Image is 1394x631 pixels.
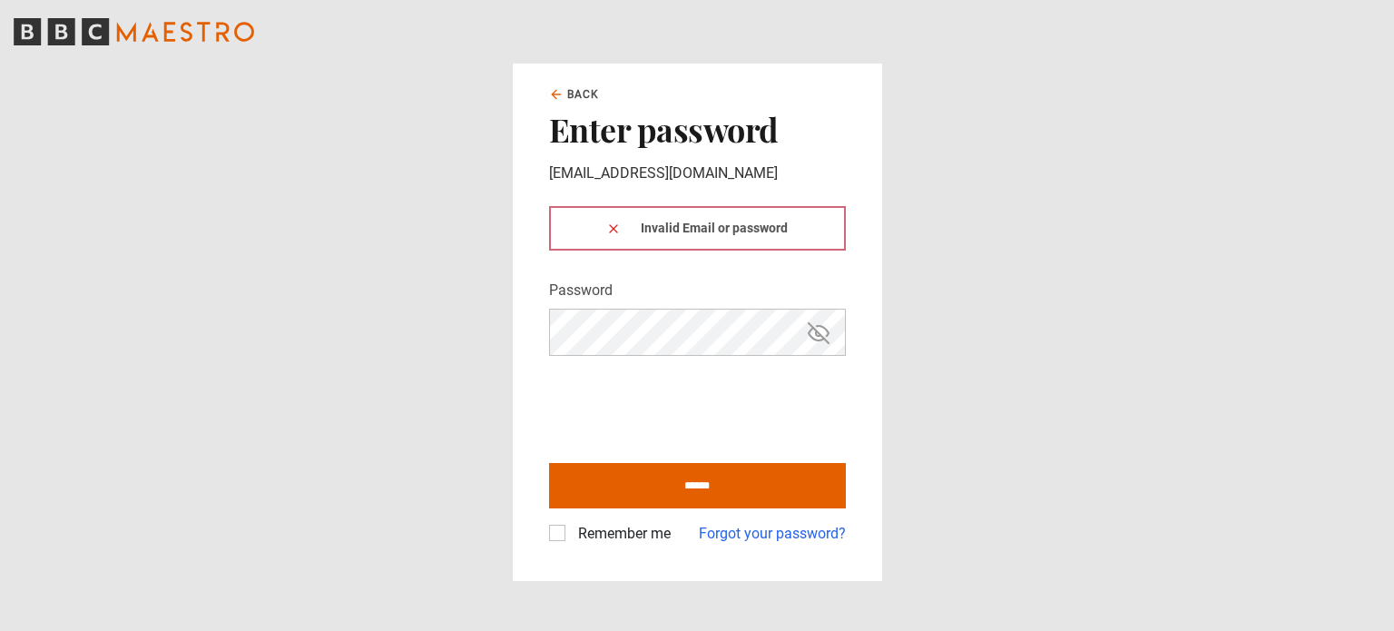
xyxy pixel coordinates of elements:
[803,317,834,349] button: Hide password
[567,86,600,103] span: Back
[571,523,671,545] label: Remember me
[549,206,846,251] div: Invalid Email or password
[549,86,600,103] a: Back
[14,18,254,45] svg: BBC Maestro
[699,523,846,545] a: Forgot your password?
[549,110,846,148] h2: Enter password
[549,280,613,301] label: Password
[549,370,825,441] iframe: reCAPTCHA
[549,163,846,184] p: [EMAIL_ADDRESS][DOMAIN_NAME]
